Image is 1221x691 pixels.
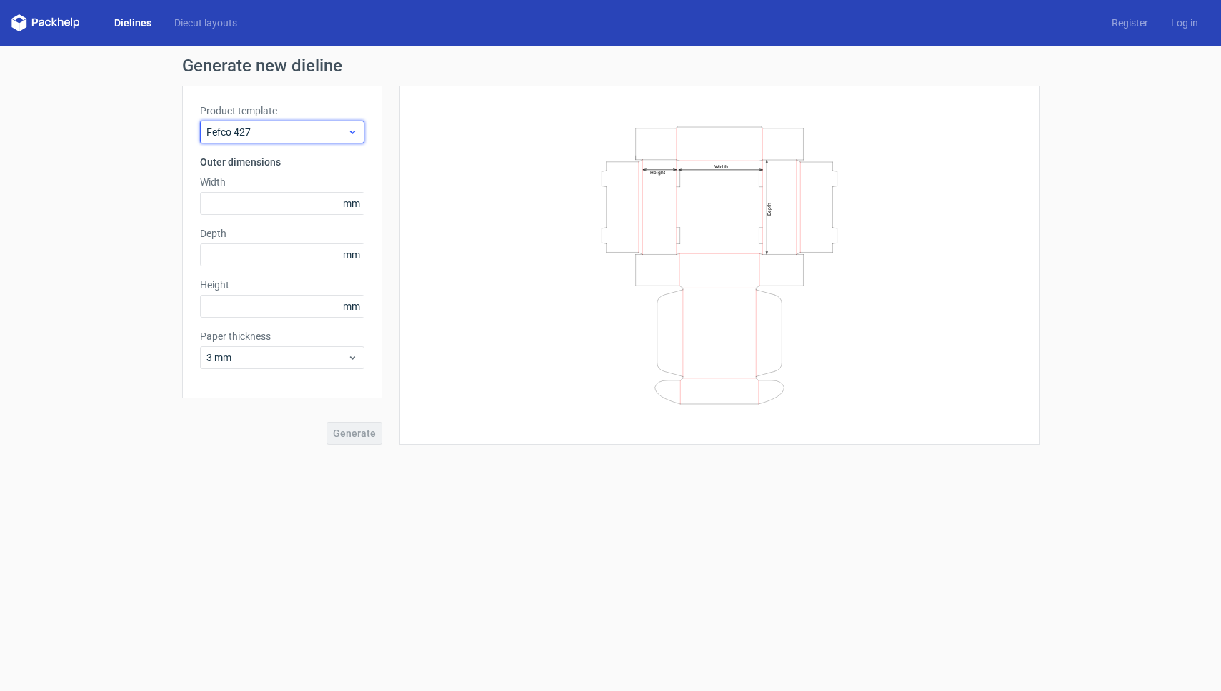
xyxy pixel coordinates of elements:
a: Log in [1160,16,1210,30]
h3: Outer dimensions [200,155,364,169]
span: mm [339,296,364,317]
span: mm [339,193,364,214]
a: Diecut layouts [163,16,249,30]
a: Dielines [103,16,163,30]
label: Depth [200,226,364,241]
label: Paper thickness [200,329,364,343]
h1: Generate new dieline [182,57,1040,74]
label: Width [200,175,364,189]
span: Fefco 427 [206,125,347,139]
text: Width [714,163,728,169]
label: Product template [200,104,364,118]
span: mm [339,244,364,266]
text: Depth [767,202,772,215]
text: Height [650,169,665,175]
a: Register [1100,16,1160,30]
span: 3 mm [206,350,347,365]
label: Height [200,278,364,292]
